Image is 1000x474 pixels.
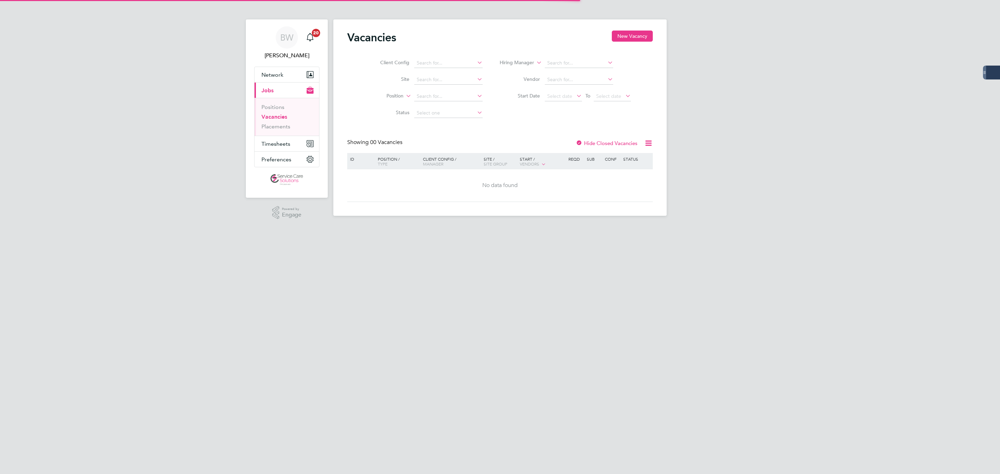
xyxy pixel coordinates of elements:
label: Hiring Manager [494,59,534,66]
div: No data found [348,182,652,189]
button: Network [255,67,319,82]
div: Conf [603,153,621,165]
span: Engage [282,212,301,218]
span: Type [378,161,387,167]
div: Start / [518,153,567,170]
label: Status [369,109,409,116]
div: Showing [347,139,404,146]
div: ID [348,153,373,165]
h2: Vacancies [347,31,396,44]
input: Search for... [545,58,613,68]
input: Search for... [414,75,483,85]
a: Placements [261,123,290,130]
span: Select date [596,93,621,99]
a: Positions [261,104,284,110]
label: Hide Closed Vacancies [576,140,637,146]
img: servicecare-logo-retina.png [270,174,303,185]
span: Network [261,71,283,78]
a: Powered byEngage [272,206,302,219]
div: Client Config / [421,153,482,170]
span: Select date [547,93,572,99]
button: Timesheets [255,136,319,151]
span: BW [280,33,293,42]
a: Go to home page [254,174,319,185]
span: Timesheets [261,141,290,147]
a: BW[PERSON_NAME] [254,26,319,60]
div: Status [622,153,652,165]
span: 00 Vacancies [370,139,402,146]
div: Position / [373,153,421,170]
span: Vendors [520,161,539,167]
a: Vacancies [261,113,287,120]
span: Site Group [484,161,507,167]
button: New Vacancy [612,31,653,42]
label: Client Config [369,59,409,66]
label: Site [369,76,409,82]
span: To [583,91,592,100]
span: Preferences [261,156,291,163]
nav: Main navigation [246,19,328,198]
a: 20 [303,26,317,49]
span: Jobs [261,87,274,94]
span: Bethany Wiles [254,51,319,60]
button: Preferences [255,152,319,167]
label: Start Date [500,93,540,99]
input: Search for... [414,58,483,68]
span: Powered by [282,206,301,212]
div: Reqd [567,153,585,165]
label: Position [364,93,403,100]
div: Jobs [255,98,319,136]
span: 20 [312,29,320,37]
input: Select one [414,108,483,118]
input: Search for... [414,92,483,101]
label: Vendor [500,76,540,82]
input: Search for... [545,75,613,85]
button: Jobs [255,83,319,98]
div: Sub [585,153,603,165]
span: Manager [423,161,443,167]
div: Site / [482,153,518,170]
